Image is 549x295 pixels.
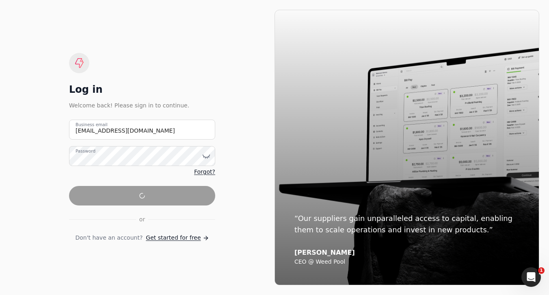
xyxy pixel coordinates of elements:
div: Welcome back! Please sign in to continue. [69,101,215,110]
div: “Our suppliers gain unparalleled access to capital, enabling them to scale operations and invest ... [294,213,519,236]
a: Forgot? [194,168,215,176]
label: Business email [76,122,108,128]
iframe: Intercom live chat [521,267,541,287]
a: Get started for free [146,234,209,242]
div: Log in [69,83,215,96]
span: Don't have an account? [75,234,143,242]
span: 1 [538,267,545,274]
div: [PERSON_NAME] [294,249,519,257]
label: Password [76,148,95,155]
span: Get started for free [146,234,201,242]
span: or [139,215,145,224]
div: CEO @ Weed Pool [294,258,519,266]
